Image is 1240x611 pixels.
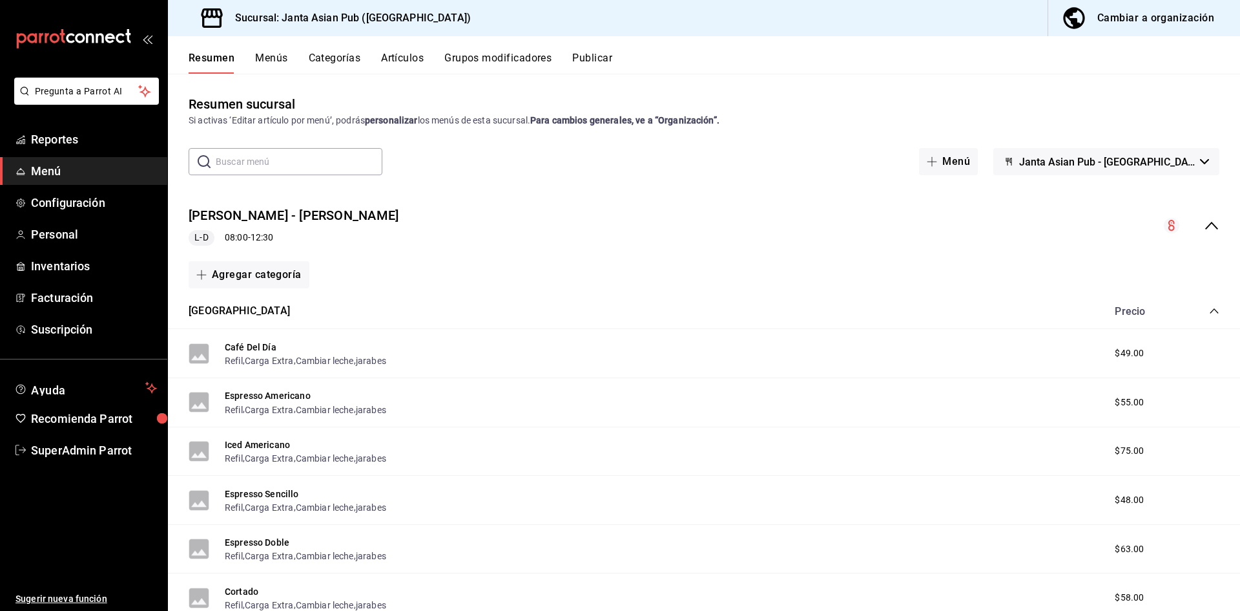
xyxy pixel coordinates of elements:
[365,115,418,125] strong: personalizar
[14,78,159,105] button: Pregunta a Parrot AI
[31,194,157,211] span: Configuración
[216,149,382,175] input: Buscar menú
[225,354,386,367] div: , , ,
[31,321,157,338] span: Suscripción
[189,304,290,319] button: [GEOGRAPHIC_DATA]
[225,354,243,367] button: Refil
[1115,591,1144,605] span: $58.00
[189,94,295,114] div: Resumen sucursal
[296,501,354,514] button: Cambiar leche
[255,52,287,74] button: Menús
[189,261,309,288] button: Agregar categoría
[225,403,243,416] button: Refil
[296,452,354,465] button: Cambiar leche
[31,257,157,275] span: Inventarios
[31,442,157,459] span: SuperAdmin Parrot
[35,85,139,98] span: Pregunta a Parrot AI
[189,231,213,244] span: L-D
[245,550,294,563] button: Carga Extra
[31,380,140,396] span: Ayuda
[31,289,157,306] span: Facturación
[356,354,386,367] button: jarabes
[225,536,289,549] button: Espresso Doble
[1115,542,1144,556] span: $63.00
[189,206,398,225] button: [PERSON_NAME] - [PERSON_NAME]
[919,148,978,175] button: Menú
[225,500,386,514] div: , , ,
[225,585,258,598] button: Cortado
[225,389,311,402] button: Espresso Americano
[225,341,276,354] button: Café Del Día
[356,452,386,465] button: jarabes
[9,94,159,107] a: Pregunta a Parrot AI
[530,115,719,125] strong: Para cambios generales, ve a “Organización”.
[1115,347,1144,360] span: $49.00
[142,34,152,44] button: open_drawer_menu
[245,354,294,367] button: Carga Extra
[1115,493,1144,507] span: $48.00
[356,501,386,514] button: jarabes
[225,438,290,451] button: Iced Americano
[225,550,243,563] button: Refil
[168,196,1240,256] div: collapse-menu-row
[225,501,243,514] button: Refil
[444,52,552,74] button: Grupos modificadores
[1115,396,1144,409] span: $55.00
[189,52,234,74] button: Resumen
[296,403,354,416] button: Cambiar leche
[993,148,1219,175] button: Janta Asian Pub - [GEOGRAPHIC_DATA]
[31,410,157,427] span: Recomienda Parrot
[356,550,386,563] button: jarabes
[1019,156,1195,168] span: Janta Asian Pub - [GEOGRAPHIC_DATA]
[225,549,386,563] div: , , ,
[245,501,294,514] button: Carga Extra
[189,52,1240,74] div: navigation tabs
[1097,9,1214,27] div: Cambiar a organización
[381,52,424,74] button: Artículos
[309,52,361,74] button: Categorías
[296,354,354,367] button: Cambiar leche
[189,114,1219,127] div: Si activas ‘Editar artículo por menú’, podrás los menús de esta sucursal.
[1102,305,1184,317] div: Precio
[1115,444,1144,458] span: $75.00
[225,488,299,500] button: Espresso Sencillo
[31,162,157,180] span: Menú
[225,10,471,26] h3: Sucursal: Janta Asian Pub ([GEOGRAPHIC_DATA])
[15,592,157,606] span: Sugerir nueva función
[245,452,294,465] button: Carga Extra
[189,230,398,246] div: 08:00 - 12:30
[1209,306,1219,316] button: collapse-category-row
[31,131,157,148] span: Reportes
[225,452,243,465] button: Refil
[225,451,386,465] div: , , ,
[245,403,294,416] button: Carga Extra
[296,550,354,563] button: Cambiar leche
[225,402,386,416] div: , , ,
[572,52,612,74] button: Publicar
[31,226,157,243] span: Personal
[356,403,386,416] button: jarabes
